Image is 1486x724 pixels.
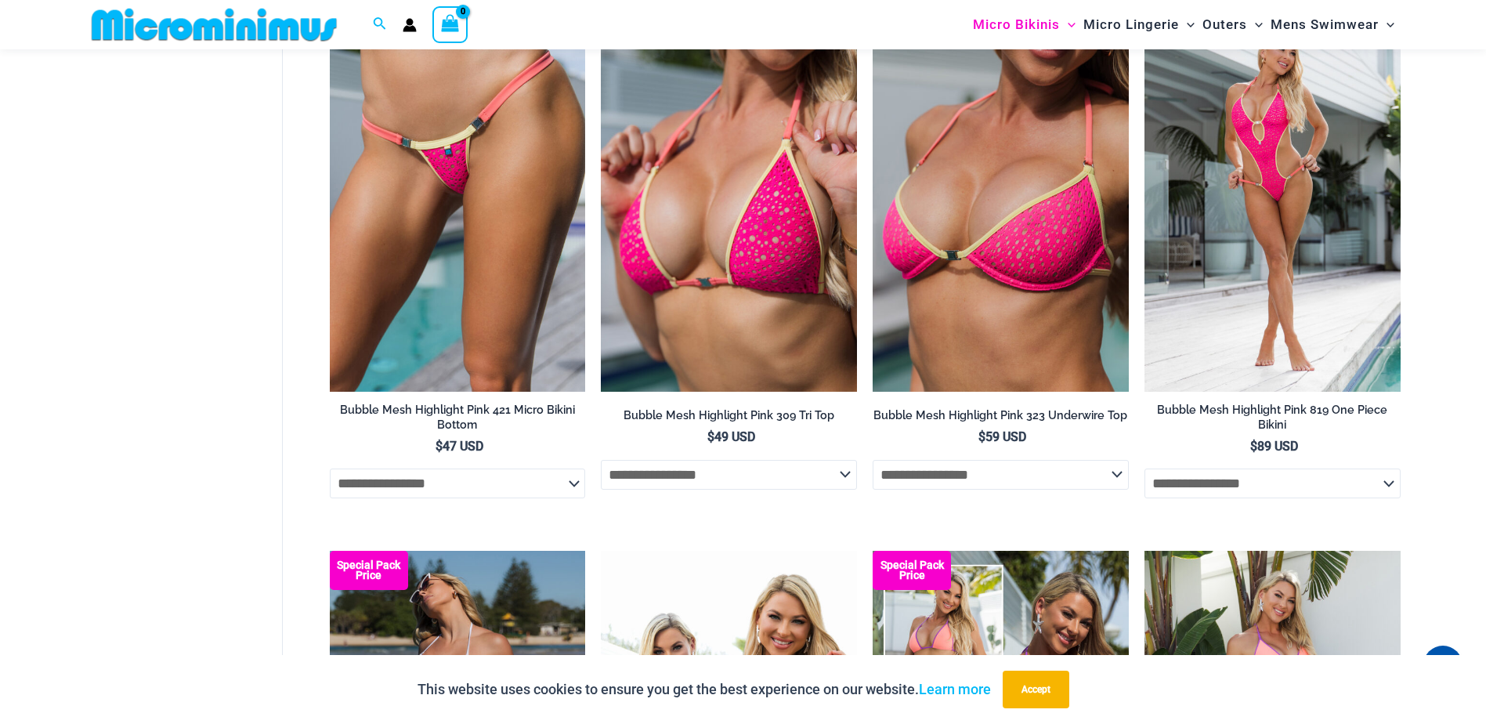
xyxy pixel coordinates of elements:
[432,6,468,42] a: View Shopping Cart, empty
[1083,5,1179,45] span: Micro Lingerie
[707,429,755,444] bdi: 49 USD
[330,403,586,432] h2: Bubble Mesh Highlight Pink 421 Micro Bikini Bottom
[1379,5,1394,45] span: Menu Toggle
[330,403,586,438] a: Bubble Mesh Highlight Pink 421 Micro Bikini Bottom
[1144,7,1401,391] img: Bubble Mesh Highlight Pink 819 One Piece 01
[1179,5,1195,45] span: Menu Toggle
[1247,5,1263,45] span: Menu Toggle
[1144,403,1401,438] a: Bubble Mesh Highlight Pink 819 One Piece Bikini
[601,408,857,429] a: Bubble Mesh Highlight Pink 309 Tri Top
[601,7,857,391] a: Bubble Mesh Highlight Pink 309 Top 01Bubble Mesh Highlight Pink 309 Top 469 Thong 03Bubble Mesh H...
[436,439,483,454] bdi: 47 USD
[1199,5,1267,45] a: OutersMenu ToggleMenu Toggle
[1271,5,1379,45] span: Mens Swimwear
[1250,439,1257,454] span: $
[978,429,1026,444] bdi: 59 USD
[1060,5,1076,45] span: Menu Toggle
[973,5,1060,45] span: Micro Bikinis
[873,7,1129,391] a: Bubble Mesh Highlight Pink 323 Top 01Bubble Mesh Highlight Pink 323 Top 421 Micro 03Bubble Mesh H...
[436,439,443,454] span: $
[707,429,714,444] span: $
[873,7,1129,391] img: Bubble Mesh Highlight Pink 323 Top 01
[1267,5,1398,45] a: Mens SwimwearMenu ToggleMenu Toggle
[967,2,1401,47] nav: Site Navigation
[330,7,586,391] a: Bubble Mesh Highlight Pink 421 Micro 01Bubble Mesh Highlight Pink 421 Micro 02Bubble Mesh Highlig...
[1202,5,1247,45] span: Outers
[373,15,387,34] a: Search icon link
[601,408,857,423] h2: Bubble Mesh Highlight Pink 309 Tri Top
[330,560,408,581] b: Special Pack Price
[1144,403,1401,432] h2: Bubble Mesh Highlight Pink 819 One Piece Bikini
[978,429,985,444] span: $
[873,408,1129,429] a: Bubble Mesh Highlight Pink 323 Underwire Top
[403,18,417,32] a: Account icon link
[1079,5,1199,45] a: Micro LingerieMenu ToggleMenu Toggle
[969,5,1079,45] a: Micro BikinisMenu ToggleMenu Toggle
[919,681,991,697] a: Learn more
[85,7,343,42] img: MM SHOP LOGO FLAT
[1003,671,1069,708] button: Accept
[873,408,1129,423] h2: Bubble Mesh Highlight Pink 323 Underwire Top
[873,560,951,581] b: Special Pack Price
[1250,439,1298,454] bdi: 89 USD
[1144,7,1401,391] a: Bubble Mesh Highlight Pink 819 One Piece 01Bubble Mesh Highlight Pink 819 One Piece 03Bubble Mesh...
[418,678,991,701] p: This website uses cookies to ensure you get the best experience on our website.
[330,7,586,391] img: Bubble Mesh Highlight Pink 421 Micro 02
[601,7,857,391] img: Bubble Mesh Highlight Pink 309 Top 01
